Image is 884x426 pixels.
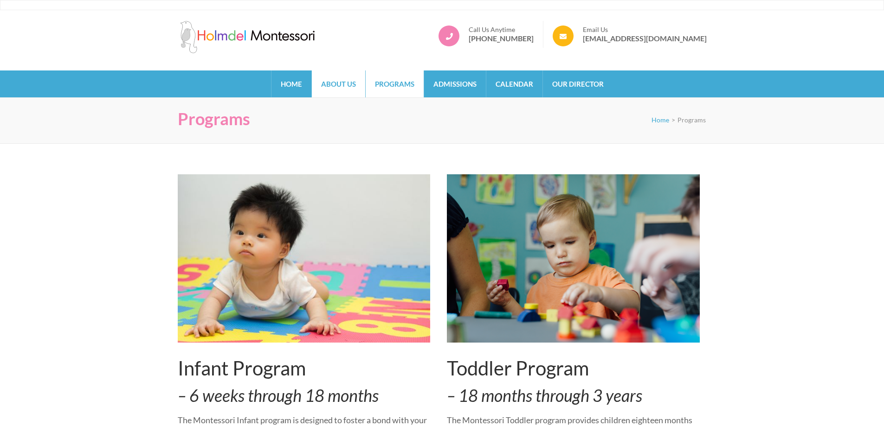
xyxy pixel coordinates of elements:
[447,356,700,380] h2: Toddler Program
[583,34,707,43] a: [EMAIL_ADDRESS][DOMAIN_NAME]
[366,70,424,97] a: Programs
[671,116,675,124] span: >
[178,109,250,129] h1: Programs
[486,70,542,97] a: Calendar
[424,70,486,97] a: Admissions
[178,356,431,380] h2: Infant Program
[178,21,317,53] img: Holmdel Montessori School
[469,25,534,34] span: Call Us Anytime
[271,70,311,97] a: Home
[178,385,379,406] em: – 6 weeks through 18 months
[447,385,642,406] em: – 18 months through 3 years
[469,34,534,43] a: [PHONE_NUMBER]
[543,70,613,97] a: Our Director
[652,116,669,124] a: Home
[312,70,365,97] a: About Us
[583,25,707,34] span: Email Us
